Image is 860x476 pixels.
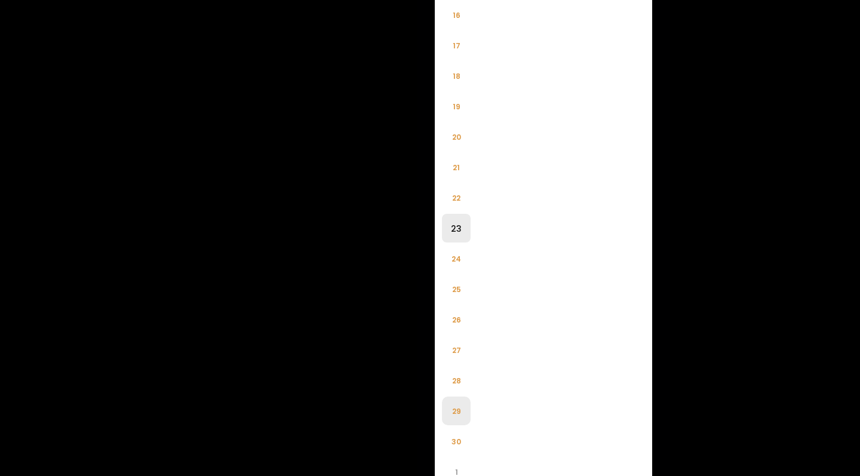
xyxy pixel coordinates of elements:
li: 16 [442,1,471,29]
li: 19 [442,92,471,121]
li: 21 [442,153,471,182]
li: 24 [442,244,471,273]
li: 22 [442,183,471,212]
li: 27 [442,336,471,364]
li: 28 [442,366,471,395]
li: 26 [442,305,471,334]
li: 17 [442,31,471,60]
li: 18 [442,62,471,90]
li: 25 [442,275,471,303]
li: 29 [442,397,471,425]
li: 30 [442,427,471,456]
li: 23 [442,214,471,242]
li: 20 [442,122,471,151]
